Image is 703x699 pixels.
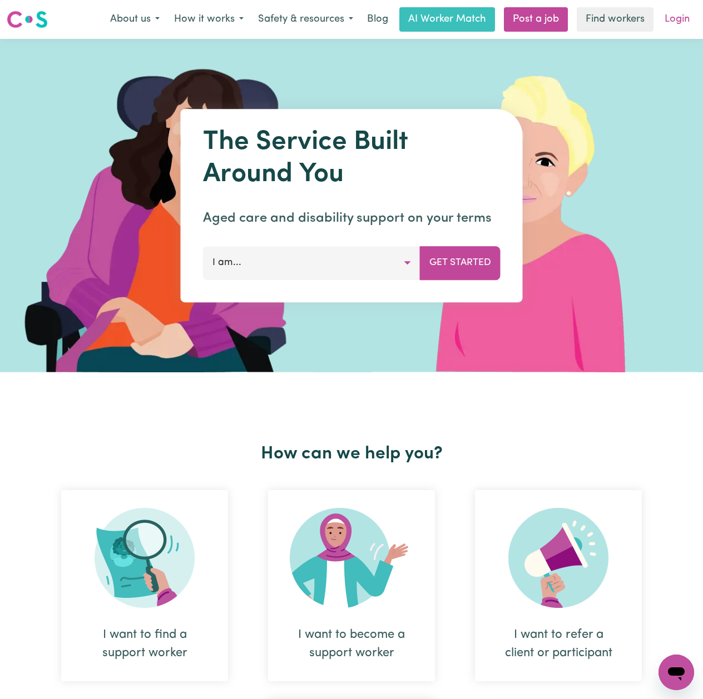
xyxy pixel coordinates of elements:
button: About us [103,8,167,31]
p: Aged care and disability support on your terms [203,208,501,228]
a: Careseekers logo [7,7,48,32]
img: Search [95,508,195,608]
a: AI Worker Match [399,7,495,32]
button: Safety & resources [251,8,360,31]
a: Find workers [577,7,654,32]
button: How it works [167,8,251,31]
a: Post a job [504,7,568,32]
img: Become Worker [290,508,413,608]
div: I want to find a support worker [61,490,228,681]
img: Careseekers logo [7,9,48,29]
div: I want to refer a client or participant [475,490,642,681]
a: Blog [360,7,395,32]
div: I want to become a support worker [268,490,435,681]
img: Refer [508,508,608,608]
iframe: Button to launch messaging window [659,655,694,690]
button: Get Started [420,246,501,279]
a: Login [658,7,696,32]
div: I want to find a support worker [88,626,201,662]
h1: The Service Built Around You [203,127,501,191]
div: I want to refer a client or participant [502,626,615,662]
button: I am... [203,246,420,279]
h2: How can we help you? [41,443,662,465]
div: I want to become a support worker [295,626,408,662]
